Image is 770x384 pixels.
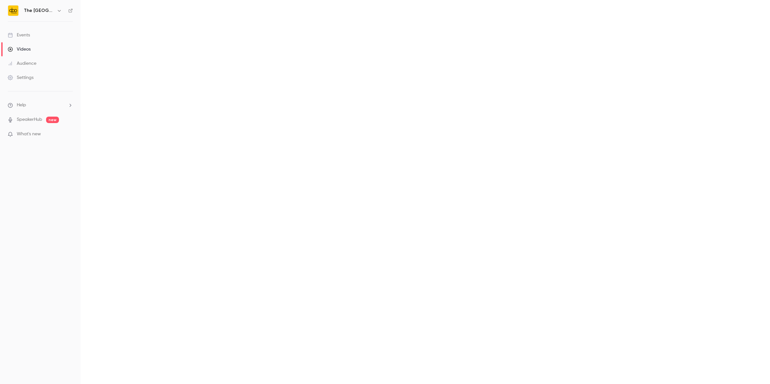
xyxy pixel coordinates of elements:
[8,74,34,81] div: Settings
[8,5,18,16] img: The DPO Centre
[8,32,30,38] div: Events
[17,116,42,123] a: SpeakerHub
[17,102,26,109] span: Help
[17,131,41,138] span: What's new
[24,7,54,14] h6: The [GEOGRAPHIC_DATA]
[8,60,36,67] div: Audience
[8,102,73,109] li: help-dropdown-opener
[8,46,31,53] div: Videos
[46,117,59,123] span: new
